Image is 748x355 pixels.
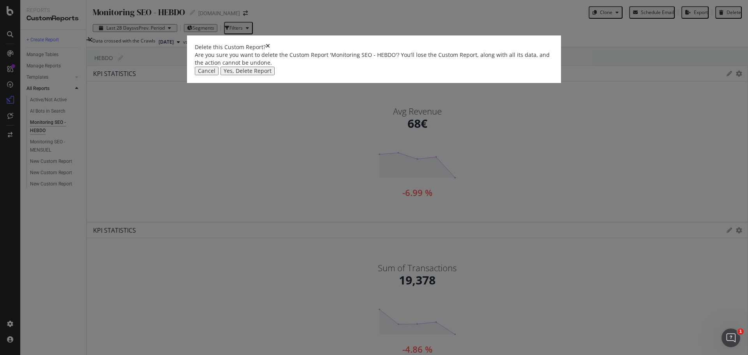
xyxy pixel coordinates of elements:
[221,67,275,75] button: Yes, Delete Report
[722,329,740,347] iframe: Intercom live chat
[198,68,215,74] div: Cancel
[195,51,553,67] div: Are you sure you want to delete the Custom Report 'Monitoring SEO - HEBDO'? You’ll lose the Custo...
[195,43,266,51] div: Delete this Custom Report?
[266,43,270,51] div: times
[737,329,744,335] span: 1
[195,67,219,75] button: Cancel
[187,35,561,83] div: modal
[224,68,272,74] div: Yes, Delete Report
